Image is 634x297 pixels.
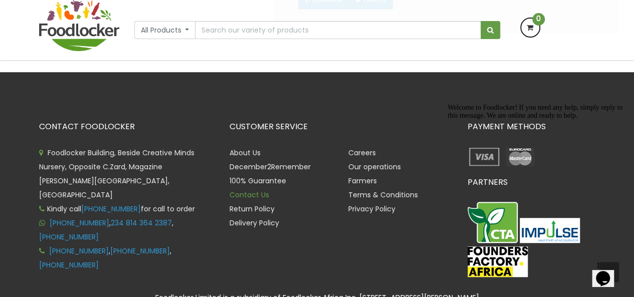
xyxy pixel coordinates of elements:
[4,4,184,20] div: Welcome to Foodlocker! If you need any help, simply reply to this message. We are online and read...
[348,162,401,172] a: Our operations
[230,218,279,228] a: Delivery Policy
[134,21,196,39] button: All Products
[49,246,109,256] a: [PHONE_NUMBER]
[4,4,179,20] span: Welcome to Foodlocker! If you need any help, simply reply to this message. We are online and read...
[348,148,376,158] a: Careers
[230,162,311,172] a: December2Remember
[39,218,173,242] span: , ,
[39,232,99,242] a: [PHONE_NUMBER]
[230,148,261,158] a: About Us
[468,246,528,277] img: FFA
[39,122,215,131] h3: CONTACT FOODLOCKER
[110,246,170,256] a: [PHONE_NUMBER]
[230,190,269,200] a: Contact Us
[39,204,195,214] span: Kindly call for call to order
[230,204,275,214] a: Return Policy
[81,204,141,214] a: [PHONE_NUMBER]
[444,100,624,252] iframe: chat widget
[532,13,545,26] span: 0
[230,122,453,131] h3: CUSTOMER SERVICE
[39,246,171,270] span: , ,
[348,204,395,214] a: Privacy Policy
[348,190,418,200] a: Terms & Conditions
[39,260,99,270] a: [PHONE_NUMBER]
[348,176,377,186] a: Farmers
[50,218,109,228] a: [PHONE_NUMBER]
[111,218,172,228] a: 234 814 364 2387
[592,257,624,287] iframe: chat widget
[195,21,481,39] input: Search our variety of products
[39,148,194,200] span: Foodlocker Building, Beside Creative Minds Nursery, Opposite C.Zard, Magazine [PERSON_NAME][GEOGR...
[230,176,286,186] a: 100% Guarantee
